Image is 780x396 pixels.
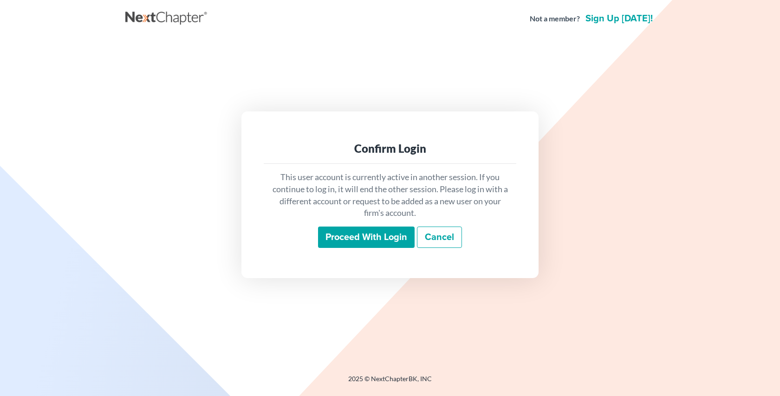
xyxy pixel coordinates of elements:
p: This user account is currently active in another session. If you continue to log in, it will end ... [271,171,509,219]
div: Confirm Login [271,141,509,156]
input: Proceed with login [318,227,415,248]
a: Sign up [DATE]! [584,14,655,23]
div: 2025 © NextChapterBK, INC [125,374,655,391]
a: Cancel [417,227,462,248]
strong: Not a member? [530,13,580,24]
